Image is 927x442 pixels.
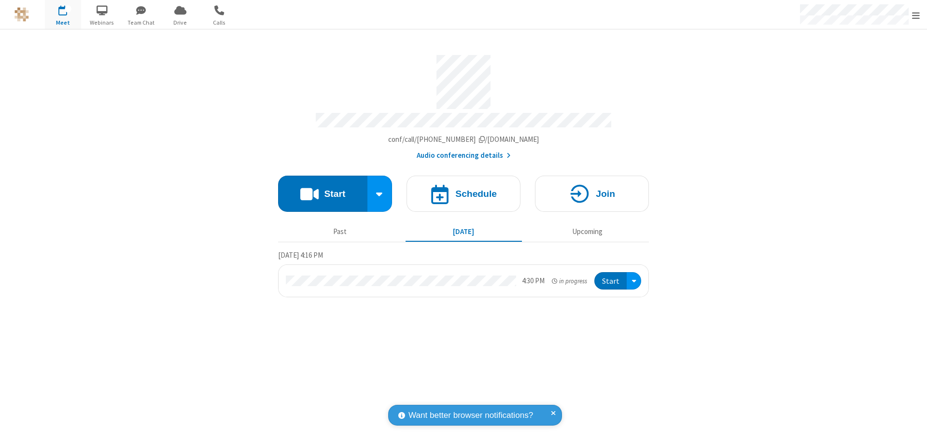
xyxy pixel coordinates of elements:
[408,409,533,422] span: Want better browser notifications?
[596,189,615,198] h4: Join
[522,276,545,287] div: 4:30 PM
[903,417,920,435] iframe: Chat
[45,18,81,27] span: Meet
[529,222,646,241] button: Upcoming
[14,7,29,22] img: QA Selenium DO NOT DELETE OR CHANGE
[84,18,120,27] span: Webinars
[535,176,649,212] button: Join
[278,48,649,161] section: Account details
[407,176,520,212] button: Schedule
[324,189,345,198] h4: Start
[627,272,641,290] div: Open menu
[406,222,522,241] button: [DATE]
[65,5,71,13] div: 1
[552,276,587,286] em: in progress
[455,189,497,198] h4: Schedule
[278,249,649,298] section: Today's Meetings
[162,18,198,27] span: Drive
[278,250,323,260] span: [DATE] 4:16 PM
[594,272,627,290] button: Start
[123,18,159,27] span: Team Chat
[201,18,238,27] span: Calls
[282,222,398,241] button: Past
[388,135,539,144] span: Copy my meeting room link
[367,176,393,212] div: Start conference options
[278,176,367,212] button: Start
[417,150,511,161] button: Audio conferencing details
[388,134,539,145] button: Copy my meeting room linkCopy my meeting room link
